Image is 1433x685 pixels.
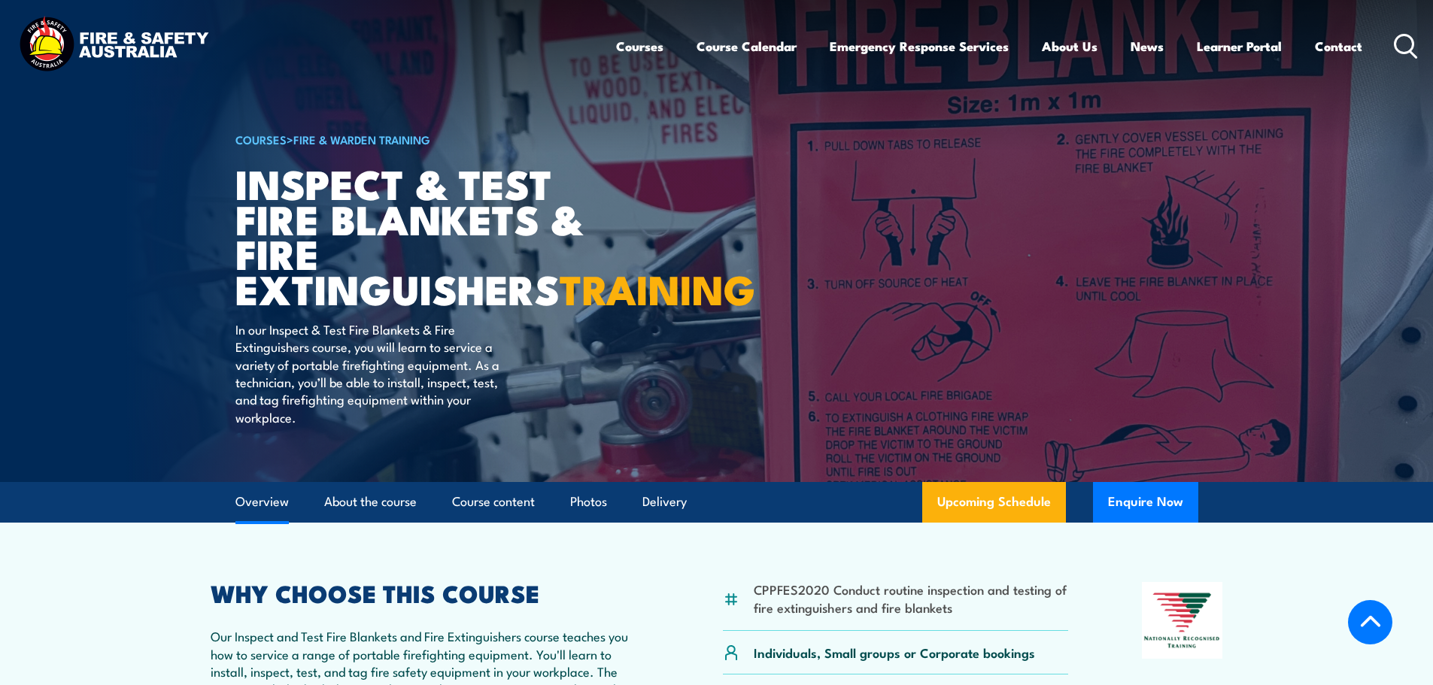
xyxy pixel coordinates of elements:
[1131,26,1164,66] a: News
[235,130,607,148] h6: >
[830,26,1009,66] a: Emergency Response Services
[235,165,607,306] h1: Inspect & Test Fire Blankets & Fire Extinguishers
[560,256,755,319] strong: TRAINING
[1142,582,1223,659] img: Nationally Recognised Training logo.
[235,131,287,147] a: COURSES
[235,482,289,522] a: Overview
[642,482,687,522] a: Delivery
[1315,26,1362,66] a: Contact
[235,320,510,426] p: In our Inspect & Test Fire Blankets & Fire Extinguishers course, you will learn to service a vari...
[754,644,1035,661] p: Individuals, Small groups or Corporate bookings
[616,26,663,66] a: Courses
[1042,26,1098,66] a: About Us
[754,580,1069,616] li: CPPFES2020 Conduct routine inspection and testing of fire extinguishers and fire blankets
[324,482,417,522] a: About the course
[293,131,430,147] a: Fire & Warden Training
[570,482,607,522] a: Photos
[211,582,650,603] h2: WHY CHOOSE THIS COURSE
[1197,26,1282,66] a: Learner Portal
[452,482,535,522] a: Course content
[922,482,1066,523] a: Upcoming Schedule
[1093,482,1198,523] button: Enquire Now
[697,26,797,66] a: Course Calendar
